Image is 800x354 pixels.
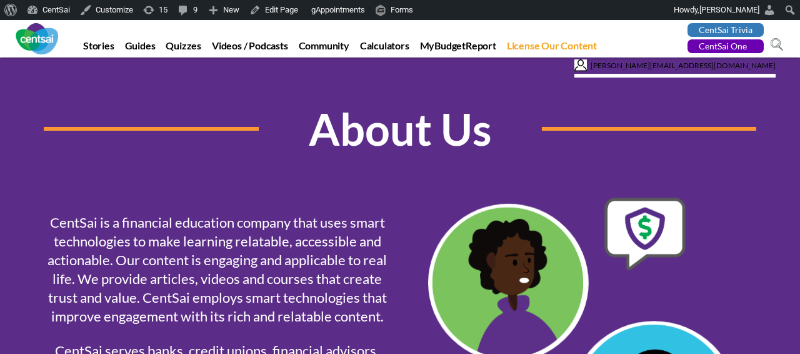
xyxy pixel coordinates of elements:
[502,39,601,57] a: License Our Content
[259,98,542,160] span: About Us
[207,39,292,57] a: Videos / Podcasts
[356,39,414,57] a: Calculators
[161,39,206,57] a: Quizzes
[121,39,160,57] a: Guides
[44,213,391,326] p: CentSai is a financial education company that uses smart technologies to make learning relatable,...
[687,23,764,37] a: CentSai Trivia
[294,39,354,57] a: Community
[687,39,764,53] a: CentSai One
[16,23,58,54] img: CentSai
[79,39,119,57] a: Stories
[587,59,776,72] span: [PERSON_NAME][EMAIL_ADDRESS][DOMAIN_NAME]
[574,59,776,78] a: [PERSON_NAME][EMAIL_ADDRESS][DOMAIN_NAME]
[699,5,759,14] span: [PERSON_NAME]
[416,39,501,57] a: MyBudgetReport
